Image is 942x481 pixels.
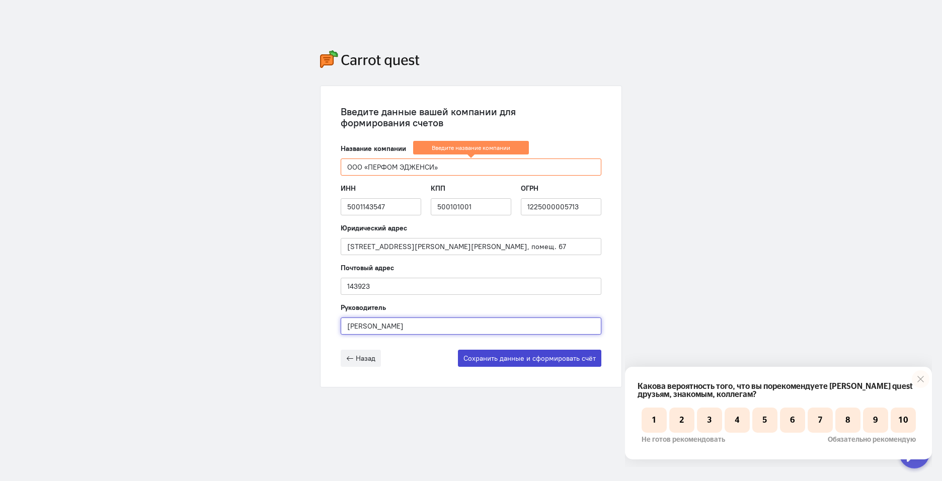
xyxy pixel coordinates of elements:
button: 4 [100,76,125,102]
input: Если есть [521,198,601,215]
button: Сохранить данные и сформировать счёт [458,350,601,367]
div: Введите название компании [413,141,529,154]
p: Какова вероятность того, что вы порекомендуете [PERSON_NAME] quest друзьям, знакомым, коллегам? [13,51,294,67]
button: 5 [127,76,152,102]
label: КПП [431,183,445,193]
button: 10 [266,76,291,102]
input: Юридический адрес компании [341,238,601,255]
img: carrot-quest-logo.svg [320,50,420,68]
label: Юридический адрес [341,223,407,233]
div: Введите данные вашей компании для формирования счетов [341,106,601,128]
button: 8 [210,76,235,102]
button: 3 [72,76,97,102]
button: 1 [17,76,42,102]
label: ИНН [341,183,356,193]
span: Назад [356,354,375,363]
input: ФИО руководителя [341,317,601,335]
button: 9 [238,76,263,102]
button: Назад [341,350,381,367]
button: 6 [155,76,180,102]
p: Обязательно рекомендую [203,105,291,113]
p: Не готов рекомендовать [17,105,100,113]
input: Если есть [431,198,511,215]
button: 2 [44,76,69,102]
label: Руководитель [341,302,386,312]
input: Почтовый адрес компании [341,278,601,295]
input: Название компании, например «ООО “Огого“» [341,158,601,176]
label: Название компании [341,143,406,153]
button: 7 [183,76,208,102]
label: Почтовый адрес [341,263,394,273]
label: ОГРН [521,183,538,193]
input: ИНН компании [341,198,421,215]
